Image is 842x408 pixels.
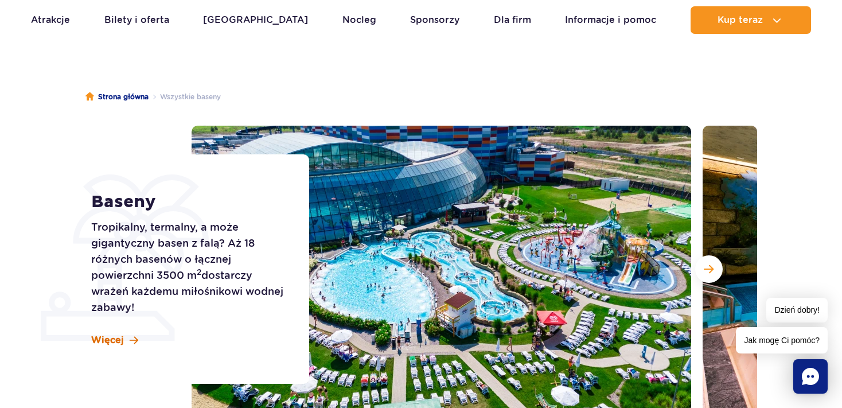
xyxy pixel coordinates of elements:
span: Jak mogę Ci pomóc? [736,327,828,353]
span: Dzień dobry! [766,298,828,322]
a: Nocleg [342,6,376,34]
a: Więcej [91,334,138,347]
a: Dla firm [494,6,531,34]
span: Kup teraz [718,15,763,25]
a: Atrakcje [31,6,70,34]
button: Następny slajd [695,255,723,283]
p: Tropikalny, termalny, a może gigantyczny basen z falą? Aż 18 różnych basenów o łącznej powierzchn... [91,219,283,316]
a: Informacje i pomoc [565,6,656,34]
li: Wszystkie baseny [149,91,221,103]
a: [GEOGRAPHIC_DATA] [203,6,308,34]
div: Chat [793,359,828,394]
sup: 2 [197,267,201,277]
a: Sponsorzy [410,6,459,34]
a: Strona główna [85,91,149,103]
a: Bilety i oferta [104,6,169,34]
h1: Baseny [91,192,283,212]
button: Kup teraz [691,6,811,34]
span: Więcej [91,334,124,347]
